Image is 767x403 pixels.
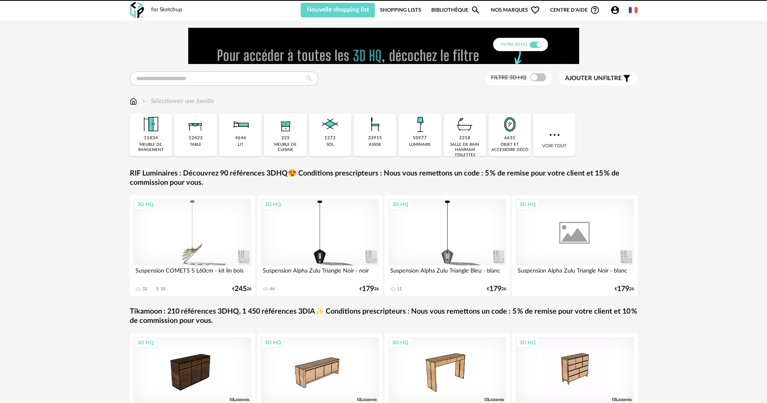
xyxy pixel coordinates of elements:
span: Magnify icon [471,5,480,15]
div: 10977 [413,135,427,141]
span: 179 [362,286,374,292]
div: 3D HQ [389,199,412,210]
img: Rangement.png [274,114,296,135]
div: 11 [397,286,402,292]
span: Filtre 3D HQ [491,75,526,81]
img: Miroir.png [499,114,521,135]
a: 3D HQ Suspension Alpha Zulu Triangle Bleu - blanc 11 €17926 [385,195,510,296]
div: 3D HQ [389,337,412,348]
img: Luminaire.png [409,114,431,135]
div: 3D HQ [134,199,157,210]
div: 6631 [504,135,515,141]
span: Filter icon [622,74,632,83]
div: 46 [270,286,274,292]
button: Ajouter unfiltre Filter icon [559,72,638,85]
div: 33 [142,286,147,292]
div: meuble de cuisine [266,142,304,153]
span: 179 [489,286,501,292]
div: 3D HQ [516,337,539,348]
div: 3D HQ [516,199,539,210]
div: meuble de rangement [132,142,170,153]
img: Sol.png [319,114,341,135]
img: Salle%20de%20bain.png [454,114,476,135]
div: for Sketchup [151,6,182,14]
span: Account Circle icon [610,5,624,15]
div: Sélectionner une famille [141,97,214,106]
span: Ajouter un [565,75,603,81]
div: lit [238,142,243,147]
a: 3D HQ Suspension Alpha Zulu Triangle Noir - noir 46 €17926 [257,195,383,296]
img: Assise.png [364,114,386,135]
div: € 26 [487,286,506,292]
div: Voir tout [533,114,576,156]
div: € 26 [360,286,379,292]
a: BibliothèqueMagnify icon [431,3,480,17]
img: more.7b13dc1.svg [547,128,562,142]
img: Meuble%20de%20rangement.png [140,114,162,135]
div: table [190,142,202,147]
div: 1272 [324,135,336,141]
span: 179 [617,286,629,292]
div: 2318 [459,135,470,141]
div: Suspension Alpha Zulu Triangle Noir - blanc [515,265,634,281]
span: Nouvelle shopping list [307,6,369,13]
div: Suspension COMETS S L60cm - kit lin bois [133,265,252,281]
img: Table.png [185,114,206,135]
div: objet et accessoire déco [491,142,528,153]
div: 12423 [189,135,203,141]
span: Download icon [154,286,160,292]
div: Suspension Alpha Zulu Triangle Bleu - blanc [388,265,507,281]
span: filtre [565,74,622,83]
div: salle de bain hammam toilettes [446,142,484,158]
div: luminaire [409,142,431,147]
div: 33915 [368,135,382,141]
div: 4646 [235,135,246,141]
div: € 26 [615,286,634,292]
div: 3D HQ [134,337,157,348]
img: OXP [130,2,144,19]
a: Tikamoon : 210 références 3DHQ, 1 450 références 3DIA✨ Conditions prescripteurs : Nous vous remet... [130,307,638,326]
img: svg+xml;base64,PHN2ZyB3aWR0aD0iMTYiIGhlaWdodD0iMTciIHZpZXdCb3g9IjAgMCAxNiAxNyIgZmlsbD0ibm9uZSIgeG... [130,97,137,106]
div: 225 [281,135,290,141]
img: svg+xml;base64,PHN2ZyB3aWR0aD0iMTYiIGhlaWdodD0iMTYiIHZpZXdCb3g9IjAgMCAxNiAxNiIgZmlsbD0ibm9uZSIgeG... [141,97,147,106]
img: Literie.png [230,114,252,135]
div: 11834 [144,135,158,141]
a: 3D HQ Suspension COMETS S L60cm - kit lin bois 33 Download icon 10 €24526 [130,195,256,296]
span: Heart Outline icon [530,5,540,15]
span: 245 [235,286,247,292]
a: 3D HQ Suspension Alpha Zulu Triangle Noir - blanc €17926 [512,195,638,296]
span: Account Circle icon [610,5,620,15]
img: FILTRE%20HQ%20NEW_V1%20(4).gif [188,28,579,64]
div: Suspension Alpha Zulu Triangle Noir - noir [261,265,379,281]
div: € 26 [232,286,252,292]
div: 10 [160,286,165,292]
a: Shopping Lists [380,3,421,17]
div: assise [369,142,381,147]
span: Help Circle Outline icon [590,5,600,15]
span: Centre d'aideHelp Circle Outline icon [550,5,600,15]
div: sol [326,142,334,147]
a: RIF Luminaires : Découvrez 90 références 3DHQ😍 Conditions prescripteurs : Nous vous remettons un ... [130,169,638,188]
div: 3D HQ [261,199,285,210]
div: 3D HQ [261,337,285,348]
span: Nos marques [491,3,540,17]
button: Nouvelle shopping list [301,3,375,17]
img: fr [629,6,638,14]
